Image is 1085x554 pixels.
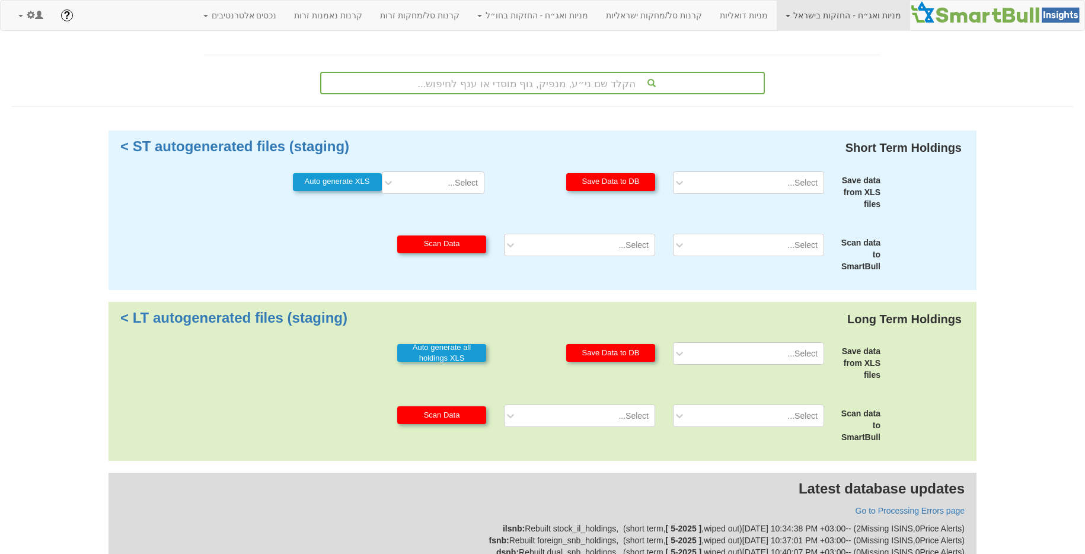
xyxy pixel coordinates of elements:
button: Scan Data [397,406,486,424]
a: קרנות סל/מחקות זרות [371,1,468,30]
div: Short Term Holdings [843,136,965,160]
div: Rebuilt foreign_snb_holdings , ( short term , , wiped out ) [DATE] 10:37:01 PM +03:00 -- ( 0 Miss... [120,534,965,546]
button: Scan Data [397,235,486,253]
button: Save Data to DB [566,173,655,191]
div: Rebuilt stock_il_holdings , ( short term , , wiped out ) [DATE] 10:34:38 PM +03:00 -- ( 2 Missing... [120,523,965,534]
button: Auto generate XLS [293,173,382,191]
a: Go to Processing Errors page [856,506,965,515]
a: LT autogenerated files (staging) > [120,310,347,326]
a: מניות דואליות [711,1,777,30]
strong: fsnb : [489,536,509,545]
a: מניות ואג״ח - החזקות בישראל [777,1,910,30]
div: Long Term Holdings [844,308,965,331]
a: נכסים אלטרנטיבים [194,1,286,30]
div: Save data from XLS files [833,174,880,210]
a: ? [52,1,82,30]
div: הקלד שם ני״ע, מנפיק, גוף מוסדי או ענף לחיפוש... [321,73,764,93]
span: ? [63,9,70,21]
a: ST autogenerated files (staging) > [120,138,349,154]
div: Select... [618,410,649,422]
a: קרנות נאמנות זרות [285,1,371,30]
div: Select... [787,410,818,422]
div: Select... [787,239,818,251]
div: Scan data to SmartBull [833,237,880,272]
div: Select... [448,177,478,189]
b: [ 5-2025 ] [666,536,702,545]
a: מניות ואג״ח - החזקות בחו״ל [468,1,597,30]
div: Select... [787,348,818,359]
p: Latest database updates [120,479,965,499]
div: Scan data to SmartBull [833,407,880,443]
img: Smartbull [910,1,1084,24]
button: Save Data to DB [566,344,655,362]
a: קרנות סל/מחקות ישראליות [597,1,711,30]
strong: ilsnb : [503,524,525,533]
div: Select... [618,239,649,251]
div: Select... [787,177,818,189]
b: [ 5-2025 ] [666,524,702,533]
button: Auto generate all holdings XLS [397,344,486,362]
div: Save data from XLS files [833,345,880,381]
